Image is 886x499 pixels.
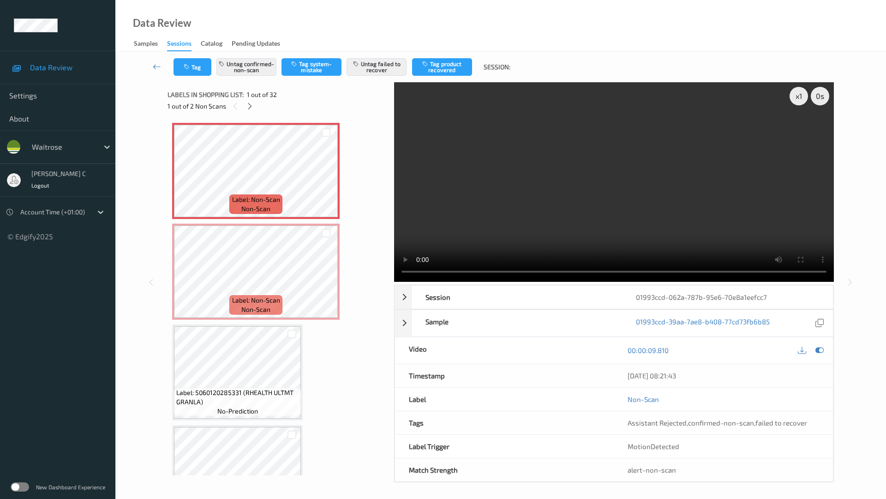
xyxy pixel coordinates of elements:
[247,90,277,99] span: 1 out of 32
[216,58,276,76] button: Untag confirmed-non-scan
[395,435,614,458] div: Label Trigger
[217,407,258,416] span: no-prediction
[167,37,201,51] a: Sessions
[614,435,833,458] div: MotionDetected
[628,419,687,427] span: Assistant Rejected
[395,364,614,387] div: Timestamp
[232,296,280,305] span: Label: Non-Scan
[484,62,510,72] span: Session:
[201,37,232,50] a: Catalog
[167,39,192,51] div: Sessions
[395,388,614,411] div: Label
[412,310,623,336] div: Sample
[622,286,833,309] div: 01993ccd-062a-787b-95e6-70e8a1eefcc7
[232,39,280,50] div: Pending Updates
[755,419,807,427] span: failed to recover
[628,419,807,427] span: , ,
[201,39,222,50] div: Catalog
[395,337,614,364] div: Video
[168,100,388,112] div: 1 out of 2 Non Scans
[412,286,623,309] div: Session
[176,388,299,407] span: Label: 5060120285331 (RHEALTH ULTMT GRANLA)
[232,195,280,204] span: Label: Non-Scan
[628,395,659,404] a: Non-Scan
[395,411,614,434] div: Tags
[636,317,770,329] a: 01993ccd-39aa-7ae8-b408-77cd73fb6b85
[134,37,167,50] a: Samples
[790,87,808,105] div: x 1
[347,58,407,76] button: Untag failed to recover
[241,305,270,314] span: non-scan
[232,37,289,50] a: Pending Updates
[628,371,819,380] div: [DATE] 08:21:43
[281,58,341,76] button: Tag system-mistake
[168,90,244,99] span: Labels in shopping list:
[628,465,819,475] div: alert-non-scan
[412,58,472,76] button: Tag product recovered
[134,39,158,50] div: Samples
[395,310,833,337] div: Sample01993ccd-39aa-7ae8-b408-77cd73fb6b85
[811,87,829,105] div: 0 s
[395,285,833,309] div: Session01993ccd-062a-787b-95e6-70e8a1eefcc7
[688,419,754,427] span: confirmed-non-scan
[241,204,270,213] span: non-scan
[395,458,614,481] div: Match Strength
[628,346,669,355] a: 00:00:09.810
[133,18,191,28] div: Data Review
[174,58,211,76] button: Tag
